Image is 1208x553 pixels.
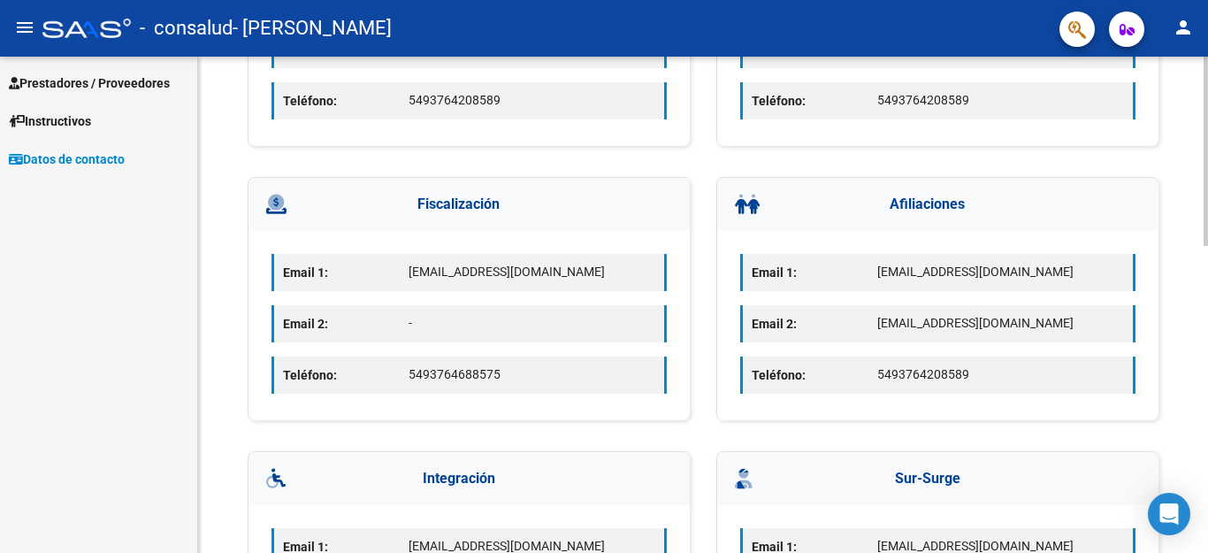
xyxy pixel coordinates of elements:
[409,263,655,281] p: [EMAIL_ADDRESS][DOMAIN_NAME]
[283,91,409,111] p: Teléfono:
[9,150,125,169] span: Datos de contacto
[752,263,877,282] p: Email 1:
[233,9,392,48] span: - [PERSON_NAME]
[752,314,877,334] p: Email 2:
[9,73,170,93] span: Prestadores / Proveedores
[877,263,1124,281] p: [EMAIL_ADDRESS][DOMAIN_NAME]
[717,452,1158,505] h3: Sur-Surge
[409,314,655,333] p: -
[877,314,1124,333] p: [EMAIL_ADDRESS][DOMAIN_NAME]
[752,365,877,385] p: Teléfono:
[1148,493,1190,535] div: Open Intercom Messenger
[283,314,409,334] p: Email 2:
[409,91,655,110] p: 5493764208589
[283,365,409,385] p: Teléfono:
[248,452,690,505] h3: Integración
[717,178,1158,231] h3: Afiliaciones
[9,111,91,131] span: Instructivos
[752,91,877,111] p: Teléfono:
[248,178,690,231] h3: Fiscalización
[409,365,655,384] p: 5493764688575
[14,17,35,38] mat-icon: menu
[1173,17,1194,38] mat-icon: person
[877,365,1124,384] p: 5493764208589
[877,91,1124,110] p: 5493764208589
[140,9,233,48] span: - consalud
[283,263,409,282] p: Email 1:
